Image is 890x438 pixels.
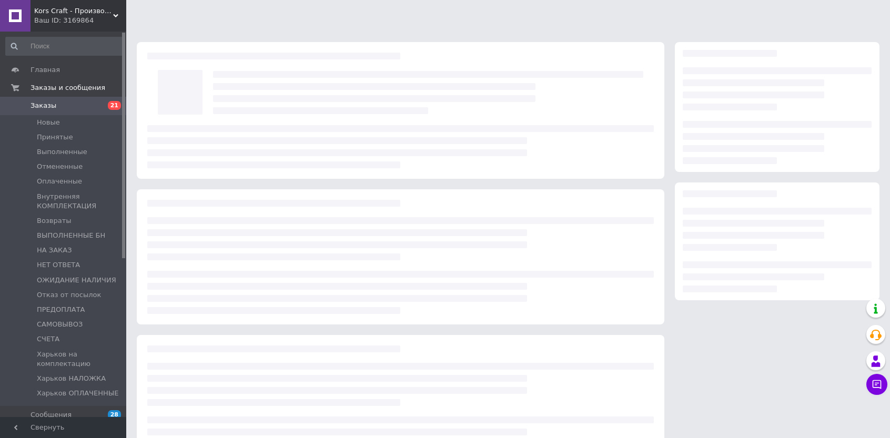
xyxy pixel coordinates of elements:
span: НА ЗАКАЗ [37,246,72,255]
span: Харьков на комплектацию [37,350,123,369]
span: Возвраты [37,216,72,226]
span: ВЫПОЛНЕННЫЕ БН [37,231,105,240]
span: Выполненные [37,147,87,157]
button: Чат с покупателем [866,374,887,395]
span: СЧЕТА [37,334,59,344]
span: Харьков ОПЛАЧЕННЫЕ [37,389,118,398]
span: Принятые [37,133,73,142]
span: САМОВЫВОЗ [37,320,83,329]
span: Оплаченные [37,177,82,186]
span: Заказы и сообщения [31,83,105,93]
div: Ваш ID: 3169864 [34,16,126,25]
span: 21 [108,101,121,110]
span: Харьков НАЛОЖКА [37,374,106,383]
span: Отказ от посылок [37,290,101,300]
span: НЕТ ОТВЕТА [37,260,80,270]
span: Новые [37,118,60,127]
span: 28 [108,410,121,419]
span: ОЖИДАНИЕ НАЛИЧИЯ [37,276,116,285]
span: Внутренняя КОМПЛЕКТАЦИЯ [37,192,123,211]
span: Отмененные [37,162,83,171]
input: Поиск [5,37,124,56]
span: Заказы [31,101,56,110]
span: Kors Craft - Производитель дистилляционного оборудования [34,6,113,16]
span: ПРЕДОПЛАТА [37,305,85,314]
span: Главная [31,65,60,75]
span: Сообщения [31,410,72,420]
